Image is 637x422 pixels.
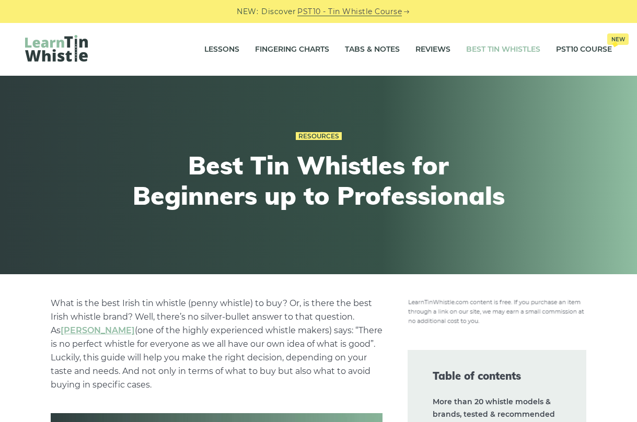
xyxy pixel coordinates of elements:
span: Table of contents [433,369,561,383]
a: Best Tin Whistles [466,37,540,63]
a: undefined (opens in a new tab) [61,325,135,335]
a: Tabs & Notes [345,37,400,63]
img: LearnTinWhistle.com [25,35,88,62]
a: Lessons [204,37,239,63]
p: What is the best Irish tin whistle (penny whistle) to buy? Or, is there the best Irish whistle br... [51,297,383,392]
a: Fingering Charts [255,37,329,63]
a: PST10 CourseNew [556,37,612,63]
a: Resources [296,132,342,140]
a: Reviews [415,37,450,63]
h1: Best Tin Whistles for Beginners up to Professionals [126,150,511,210]
span: New [607,33,629,45]
img: disclosure [408,297,586,325]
